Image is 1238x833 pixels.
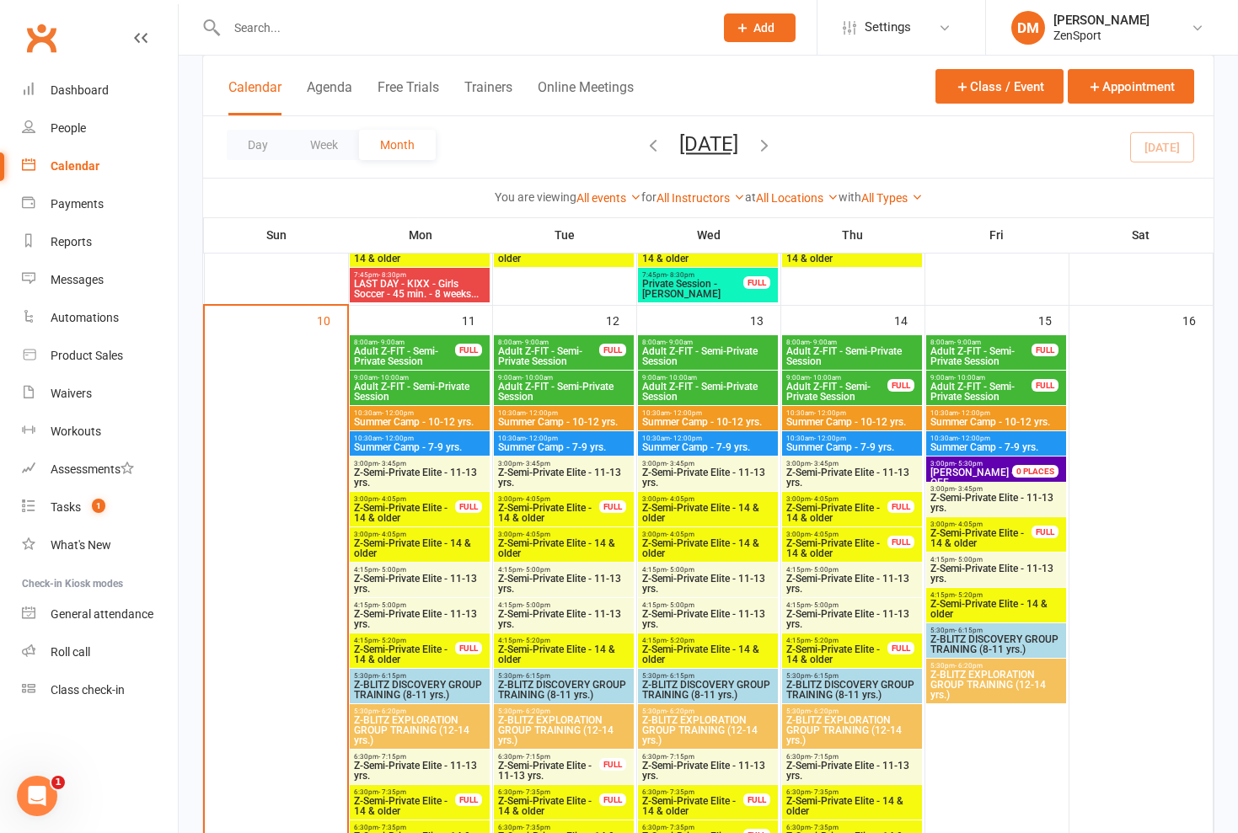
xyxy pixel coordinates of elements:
[455,642,482,654] div: FULL
[378,708,406,715] span: - 6:20pm
[955,627,983,634] span: - 6:15pm
[865,8,911,46] span: Settings
[641,243,744,264] span: Z-Semi-Private Elite - 14 & older
[811,531,839,538] span: - 4:05pm
[497,495,600,503] span: 3:00pm
[930,670,1063,700] span: Z-BLITZ EXPLORATION GROUP TRAINING (12-14 yrs.)
[930,467,1015,489] span: [PERSON_NAME] - OFF
[887,536,914,548] div: FULL
[930,591,1063,599] span: 4:15pm
[641,715,774,745] span: Z-BLITZ EXPLORATION GROUP TRAINING (12-14 yrs.)
[930,662,1063,670] span: 5:30pm
[641,346,774,366] span: Adult Z-FIT - Semi-Private Session
[455,344,482,356] div: FULL
[51,425,101,438] div: Workouts
[958,435,990,442] span: - 12:00pm
[523,753,550,761] span: - 7:15pm
[955,662,983,670] span: - 6:20pm
[523,601,550,609] span: - 5:00pm
[641,644,774,665] span: Z-Semi-Private Elite - 14 & older
[641,708,774,715] span: 5:30pm
[353,715,486,745] span: Z-BLITZ EXPLORATION GROUP TRAINING (12-14 yrs.)
[811,495,839,503] span: - 4:05pm
[353,467,486,488] span: Z-Semi-Private Elite - 11-13 yrs.
[526,409,558,417] span: - 12:00pm
[599,344,626,356] div: FULL
[522,339,549,346] span: - 9:00am
[641,374,774,382] span: 9:00am
[497,460,630,467] span: 3:00pm
[1053,13,1150,28] div: [PERSON_NAME]
[378,374,409,382] span: - 10:00am
[51,83,109,97] div: Dashboard
[666,374,697,382] span: - 10:00am
[954,339,981,346] span: - 9:00am
[51,197,104,211] div: Payments
[51,645,90,659] div: Roll call
[785,566,919,574] span: 4:15pm
[353,753,486,761] span: 6:30pm
[353,435,486,442] span: 10:30am
[317,306,347,334] div: 10
[785,417,919,427] span: Summer Camp - 10-12 yrs.
[353,538,486,558] span: Z-Semi-Private Elite - 14 & older
[641,574,774,594] span: Z-Semi-Private Elite - 11-13 yrs.
[353,495,456,503] span: 3:00pm
[930,485,1063,493] span: 3:00pm
[641,601,774,609] span: 4:15pm
[353,503,456,523] span: Z-Semi-Private Elite - 14 & older
[887,379,914,392] div: FULL
[636,217,780,253] th: Wed
[641,495,774,503] span: 3:00pm
[92,499,105,513] span: 1
[51,500,81,514] div: Tasks
[523,495,550,503] span: - 4:05pm
[811,566,839,574] span: - 5:00pm
[455,793,482,806] div: FULL
[497,601,630,609] span: 4:15pm
[930,599,1063,619] span: Z-Semi-Private Elite - 14 & older
[785,374,888,382] span: 9:00am
[22,147,178,185] a: Calendar
[954,374,985,382] span: - 10:00am
[497,382,630,402] span: Adult Z-FIT - Semi-Private Session
[22,489,178,526] a: Tasks 1
[930,409,1063,417] span: 10:30am
[641,672,774,680] span: 5:30pm
[289,130,359,160] button: Week
[353,672,486,680] span: 5:30pm
[497,346,600,366] span: Adult Z-FIT - Semi-Private Session
[538,79,634,115] button: Online Meetings
[22,413,178,451] a: Workouts
[667,601,694,609] span: - 5:00pm
[785,467,919,488] span: Z-Semi-Private Elite - 11-13 yrs.
[378,637,406,644] span: - 5:20pm
[522,374,553,382] span: - 10:00am
[785,609,919,629] span: Z-Semi-Private Elite - 11-13 yrs.
[353,680,486,700] span: Z-BLITZ DISCOVERY GROUP TRAINING (8-11 yrs.)
[22,526,178,564] a: What's New
[1012,465,1058,478] div: 0 PLACES
[641,190,657,204] strong: for
[353,566,486,574] span: 4:15pm
[22,261,178,299] a: Messages
[353,761,486,781] span: Z-Semi-Private Elite - 11-13 yrs.
[353,271,486,279] span: 7:45pm
[523,531,550,538] span: - 4:05pm
[1068,69,1194,104] button: Appointment
[930,563,1063,584] span: Z-Semi-Private Elite - 11-13 yrs.
[22,451,178,489] a: Assessments
[641,339,774,346] span: 8:00am
[745,190,756,204] strong: at
[955,485,983,493] span: - 3:45pm
[810,374,841,382] span: - 10:00am
[497,467,630,488] span: Z-Semi-Private Elite - 11-13 yrs.
[51,159,99,173] div: Calendar
[1032,526,1058,538] div: FULL
[22,223,178,261] a: Reports
[641,538,774,558] span: Z-Semi-Private Elite - 14 & older
[785,601,919,609] span: 4:15pm
[523,672,550,680] span: - 6:15pm
[497,708,630,715] span: 5:30pm
[1069,217,1214,253] th: Sat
